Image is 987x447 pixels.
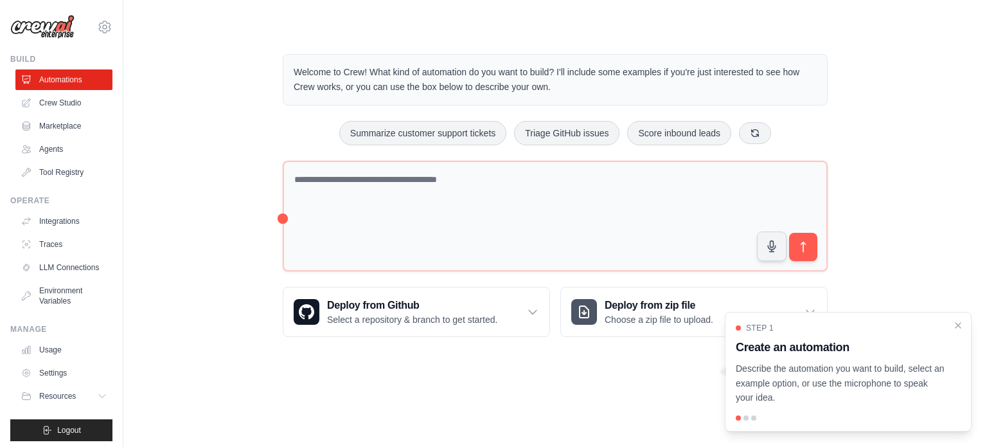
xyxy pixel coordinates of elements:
p: Welcome to Crew! What kind of automation do you want to build? I'll include some examples if you'... [294,65,817,95]
a: Environment Variables [15,280,112,311]
iframe: Chat Widget [923,385,987,447]
div: Build [10,54,112,64]
button: Logout [10,419,112,441]
span: Logout [57,425,81,435]
a: Crew Studio [15,93,112,113]
a: Tool Registry [15,162,112,183]
a: Usage [15,340,112,360]
button: Resources [15,386,112,406]
button: Triage GitHub issues [514,121,619,145]
button: Score inbound leads [627,121,731,145]
a: Automations [15,69,112,90]
p: Choose a zip file to upload. [605,313,713,326]
div: Manage [10,324,112,334]
div: Operate [10,196,112,206]
h3: Create an automation [736,338,945,356]
a: LLM Connections [15,257,112,278]
h3: Deploy from zip file [605,298,713,313]
a: Agents [15,139,112,160]
h3: Deploy from Github [327,298,497,313]
a: Traces [15,234,112,255]
span: Step 1 [746,323,774,333]
p: Select a repository & branch to get started. [327,313,497,326]
img: Logo [10,15,75,39]
a: Integrations [15,211,112,232]
a: Marketplace [15,116,112,136]
button: Close walkthrough [953,320,963,331]
a: Settings [15,363,112,383]
button: Summarize customer support tickets [339,121,506,145]
span: Resources [39,391,76,401]
p: Describe the automation you want to build, select an example option, or use the microphone to spe... [736,361,945,405]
